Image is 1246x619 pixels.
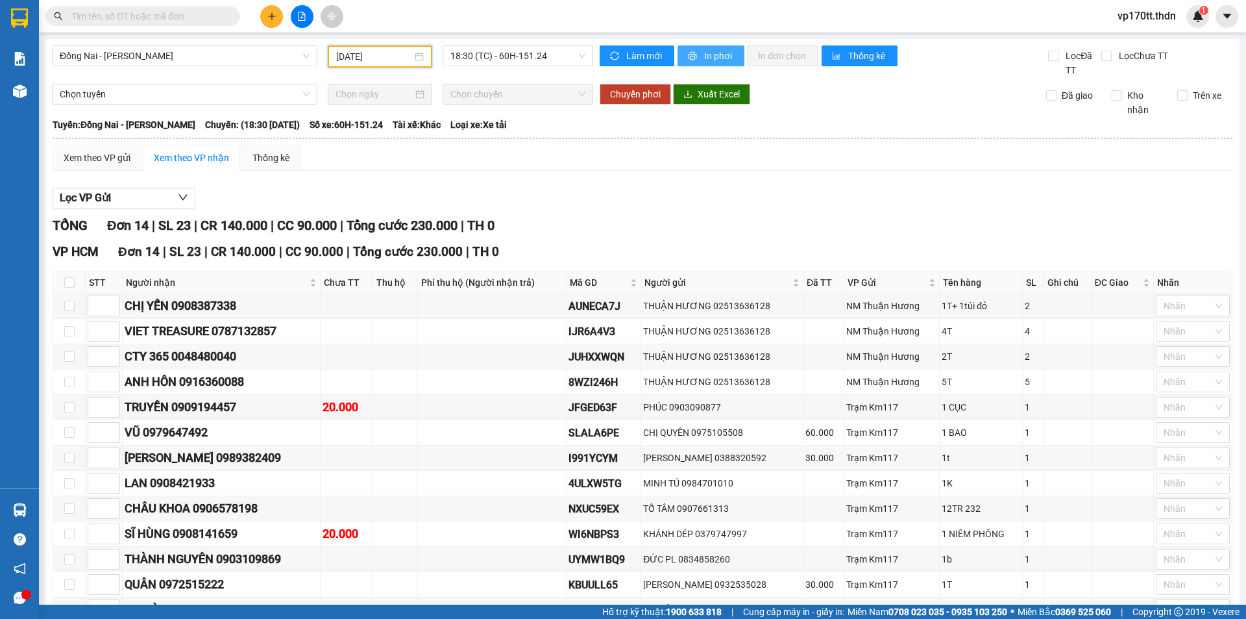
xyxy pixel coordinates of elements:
span: | [163,244,166,259]
div: CHỊ QUYÊN 0975105508 [643,425,801,440]
div: 1b [942,552,1020,566]
button: bar-chartThống kê [822,45,898,66]
th: Thu hộ [373,272,418,294]
span: printer [688,51,699,62]
span: Tổng cước 230.000 [347,218,458,233]
th: Tên hàng [940,272,1023,294]
button: printerIn phơi [678,45,744,66]
input: Tìm tên, số ĐT hoặc mã đơn [71,9,225,23]
span: Lọc Đã TT [1060,49,1101,77]
span: Loại xe: Xe tải [450,118,507,132]
span: | [152,218,155,233]
div: 1K [942,476,1020,490]
div: 1t [942,451,1020,465]
span: vp170tt.thdn [1107,8,1186,24]
div: Trạm Km117 [846,577,938,592]
div: WI6NBPS3 [568,526,639,542]
sup: 1 [1199,6,1208,15]
div: 1 [1025,603,1042,617]
span: Tài xế: Khác [393,118,441,132]
td: Trạm Km117 [844,572,940,598]
div: QUÂN 0972515222 [125,575,318,594]
div: 2T [942,349,1020,364]
div: CHỊ YẾN 0908387338 [125,297,318,315]
div: THUẬN HƯƠNG 02513636128 [643,324,801,338]
div: 1 [1025,400,1042,414]
div: 1 [1025,501,1042,516]
div: SĨ HÙNG 0908141659 [125,525,318,543]
td: Trạm Km117 [844,522,940,547]
td: I991YCYM [567,446,642,471]
div: 1 [1025,527,1042,541]
div: JQMLBD5E [568,602,639,618]
div: AUNECA7J [568,298,639,314]
span: Số xe: 60H-151.24 [310,118,383,132]
span: Thống kê [848,49,887,63]
span: down [178,192,188,203]
span: Người nhận [126,275,307,290]
span: Lọc VP Gửi [60,190,111,206]
span: | [466,244,469,259]
div: IJR6A4V3 [568,323,639,340]
div: NM Thuận Hương [846,299,938,313]
th: Chưa TT [321,272,373,294]
span: 18:30 (TC) - 60H-151.24 [450,46,585,66]
td: NM Thuận Hương [844,294,940,319]
td: NM Thuận Hương [844,370,940,395]
div: 1 [1025,476,1042,490]
span: Kho nhận [1122,88,1167,117]
div: Trạm Km117 [846,552,938,566]
div: NM Thuận Hương [846,349,938,364]
span: 1 [1201,6,1206,15]
th: Đã TT [803,272,844,294]
div: 1 [1025,577,1042,592]
div: Trạm Km117 [846,425,938,440]
div: Xem theo VP gửi [64,151,130,165]
span: | [461,218,464,233]
div: 1T+ 1túi đỏ [942,299,1020,313]
button: Lọc VP Gửi [53,188,195,208]
td: NXUC59EX [567,496,642,522]
span: | [731,605,733,619]
span: TH 0 [472,244,499,259]
div: 1 [1025,425,1042,440]
div: KBUULL65 [568,577,639,593]
strong: 0369 525 060 [1055,607,1111,617]
div: 20.000 [323,398,371,416]
div: 1 NIÊM PHÔNG [942,527,1020,541]
div: 5 [1025,375,1042,389]
span: Miền Nam [848,605,1007,619]
span: bar-chart [832,51,843,62]
td: WI6NBPS3 [567,522,642,547]
button: syncLàm mới [600,45,674,66]
div: JUHXXWQN [568,349,639,365]
img: logo-vxr [11,8,28,28]
div: Nhãn [1157,275,1228,290]
div: NM Thuận Hương [846,324,938,338]
span: plus [267,12,276,21]
span: search [54,12,63,21]
button: plus [260,5,283,28]
span: CC 90.000 [277,218,337,233]
td: Trạm Km117 [844,395,940,420]
input: 12/08/2025 [336,49,412,64]
button: file-add [291,5,313,28]
th: Ghi chú [1044,272,1092,294]
th: SL [1023,272,1044,294]
div: 1 [1025,552,1042,566]
span: Đồng Nai - Hồ Chí Minh [60,46,310,66]
div: UYMW1BQ9 [568,551,639,568]
div: [PERSON_NAME] 0932535028 [643,577,801,592]
button: caret-down [1215,5,1238,28]
div: KHÁNH DÉP 0379747997 [643,527,801,541]
div: LAN 0908421933 [125,474,318,492]
div: Trạm Km117 [846,476,938,490]
span: notification [14,562,26,575]
div: PHÚC 0903090877 [643,400,801,414]
span: | [271,218,274,233]
span: Tổng cước 230.000 [353,244,463,259]
div: 12TR 232 [942,501,1020,516]
span: Xuất Excel [698,87,740,101]
button: downloadXuất Excel [673,84,750,105]
span: Hỗ trợ kỹ thuật: [602,605,722,619]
